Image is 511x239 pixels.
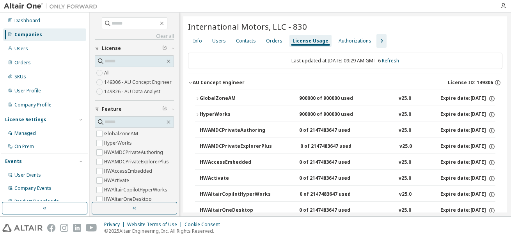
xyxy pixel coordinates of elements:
[104,166,154,176] label: HWAccessEmbedded
[104,78,173,87] label: 149306 - AU Concept Engineer
[102,45,121,51] span: License
[200,95,270,102] div: GlobalZoneAM
[95,40,174,57] button: License
[266,38,282,44] div: Orders
[104,87,162,96] label: 149326 - AU Data Analyst
[299,111,369,118] div: 900000 of 900000 used
[299,127,369,134] div: 0 of 2147483647 used
[14,32,42,38] div: Companies
[293,38,328,44] div: License Usage
[236,38,256,44] div: Contacts
[14,18,40,24] div: Dashboard
[399,191,412,198] div: v25.0
[185,221,225,228] div: Cookie Consent
[5,158,22,165] div: Events
[200,186,495,203] button: HWAltairCopilotHyperWorks0 of 2147483647 usedv25.0Expire date:[DATE]
[200,127,270,134] div: HWAMDCPrivateAuthoring
[399,111,411,118] div: v25.0
[14,130,36,136] div: Managed
[104,185,169,195] label: HWAltairCopilotHyperWorks
[195,106,495,123] button: HyperWorks900000 of 900000 usedv25.0Expire date:[DATE]
[95,33,174,39] a: Clear all
[200,143,272,150] div: HWAMDCPrivateExplorerPlus
[440,143,495,150] div: Expire date: [DATE]
[14,60,31,66] div: Orders
[399,207,411,214] div: v25.0
[200,207,270,214] div: HWAltairOneDesktop
[299,175,369,182] div: 0 of 2147483647 used
[440,95,495,102] div: Expire date: [DATE]
[440,207,495,214] div: Expire date: [DATE]
[299,207,369,214] div: 0 of 2147483647 used
[299,95,369,102] div: 900000 of 900000 used
[5,117,46,123] div: License Settings
[104,68,111,78] label: All
[188,74,502,91] button: AU Concept EngineerLicense ID: 149306
[4,2,101,10] img: Altair One
[200,175,270,182] div: HWActivate
[200,111,270,118] div: HyperWorks
[188,53,502,69] div: Last updated at: [DATE] 09:29 AM GMT-6
[47,224,55,232] img: facebook.svg
[440,111,495,118] div: Expire date: [DATE]
[14,198,59,205] div: Product Downloads
[193,38,202,44] div: Info
[104,138,133,148] label: HyperWorks
[212,38,226,44] div: Users
[200,159,270,166] div: HWAccessEmbedded
[300,143,371,150] div: 0 of 2147483647 used
[200,170,495,187] button: HWActivate0 of 2147483647 usedv25.0Expire date:[DATE]
[200,191,271,198] div: HWAltairCopilotHyperWorks
[299,159,369,166] div: 0 of 2147483647 used
[399,143,412,150] div: v25.0
[104,157,170,166] label: HWAMDCPrivateExplorerPlus
[195,90,495,107] button: GlobalZoneAM900000 of 900000 usedv25.0Expire date:[DATE]
[104,195,153,204] label: HWAltairOneDesktop
[440,175,495,182] div: Expire date: [DATE]
[14,185,51,191] div: Company Events
[14,172,41,178] div: User Events
[14,102,51,108] div: Company Profile
[95,101,174,118] button: Feature
[104,176,131,185] label: HWActivate
[399,95,411,102] div: v25.0
[440,191,495,198] div: Expire date: [DATE]
[102,106,122,112] span: Feature
[399,159,411,166] div: v25.0
[300,191,370,198] div: 0 of 2147483647 used
[440,127,495,134] div: Expire date: [DATE]
[339,38,371,44] div: Authorizations
[14,74,26,80] div: SKUs
[162,106,167,112] span: Clear filter
[127,221,185,228] div: Website Terms of Use
[200,138,495,155] button: HWAMDCPrivateExplorerPlus0 of 2147483647 usedv25.0Expire date:[DATE]
[2,224,43,232] img: altair_logo.svg
[440,159,495,166] div: Expire date: [DATE]
[382,57,399,64] a: Refresh
[104,221,127,228] div: Privacy
[399,175,411,182] div: v25.0
[162,45,167,51] span: Clear filter
[14,46,28,52] div: Users
[104,148,165,157] label: HWAMDCPrivateAuthoring
[14,143,34,150] div: On Prem
[200,154,495,171] button: HWAccessEmbedded0 of 2147483647 usedv25.0Expire date:[DATE]
[14,88,41,94] div: User Profile
[86,224,97,232] img: youtube.svg
[200,202,495,219] button: HWAltairOneDesktop0 of 2147483647 usedv25.0Expire date:[DATE]
[200,122,495,139] button: HWAMDCPrivateAuthoring0 of 2147483647 usedv25.0Expire date:[DATE]
[193,80,245,86] div: AU Concept Engineer
[73,224,81,232] img: linkedin.svg
[104,228,225,234] p: © 2025 Altair Engineering, Inc. All Rights Reserved.
[60,224,68,232] img: instagram.svg
[188,21,307,32] span: International Motors, LLC - 830
[448,80,493,86] span: License ID: 149306
[104,129,140,138] label: GlobalZoneAM
[399,127,411,134] div: v25.0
